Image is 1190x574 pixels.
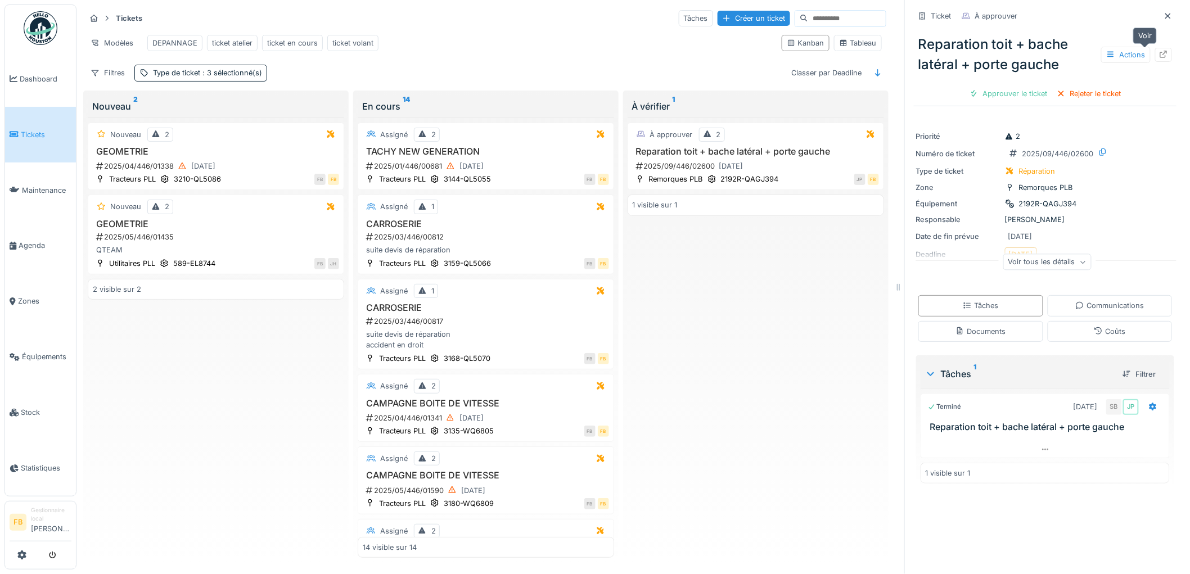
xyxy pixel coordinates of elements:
[22,185,71,196] span: Maintenance
[365,316,609,327] div: 2025/03/446/00817
[431,129,436,140] div: 2
[18,296,71,306] span: Zones
[365,159,609,173] div: 2025/01/446/00681
[5,218,76,274] a: Agenda
[632,100,880,113] div: À vérifier
[584,426,596,437] div: FB
[716,129,721,140] div: 2
[363,302,609,313] h3: CARROSERIE
[379,174,426,184] div: Tracteurs PLL
[963,300,998,311] div: Tâches
[916,231,1000,242] div: Date de fin prévue
[133,100,138,113] sup: 2
[926,468,971,478] div: 1 visible sur 1
[633,146,879,157] h3: Reparation toit + bache latéral + porte gauche
[363,470,609,481] h3: CAMPAGNE BOITE DE VITESSE
[444,426,494,436] div: 3135-WQ6805
[365,232,609,242] div: 2025/03/446/00812
[584,353,596,364] div: FB
[928,402,962,412] div: Terminé
[95,232,339,242] div: 2025/05/446/01435
[431,526,436,536] div: 2
[153,67,262,78] div: Type de ticket
[403,100,410,113] sup: 14
[31,506,71,539] li: [PERSON_NAME]
[24,11,57,45] img: Badge_color-CXgf-gQk.svg
[431,286,434,296] div: 1
[10,514,26,531] li: FB
[21,407,71,418] span: Stock
[174,174,221,184] div: 3210-QL5086
[598,258,609,269] div: FB
[1052,86,1126,101] div: Rejeter le ticket
[916,166,1000,177] div: Type de ticket
[584,258,596,269] div: FB
[719,161,743,171] div: [DATE]
[787,65,867,81] div: Classer par Deadline
[598,174,609,185] div: FB
[328,174,339,185] div: FB
[916,214,1000,225] div: Responsable
[461,485,485,496] div: [DATE]
[363,329,609,350] div: suite devis de réparation accident en droit
[673,100,675,113] sup: 1
[380,381,408,391] div: Assigné
[839,38,877,48] div: Tableau
[914,30,1177,79] div: Reparation toit + bache latéral + porte gauche
[85,65,130,81] div: Filtres
[365,483,609,498] div: 2025/05/446/01590
[584,174,596,185] div: FB
[5,274,76,329] a: Zones
[111,13,147,24] strong: Tickets
[363,245,609,255] div: suite devis de réparation
[5,440,76,496] a: Statistiques
[363,146,609,157] h3: TACHY NEW GENERATION
[1133,28,1157,44] div: Voir
[363,542,417,553] div: 14 visible sur 14
[365,411,609,425] div: 2025/04/446/01341
[650,129,693,140] div: À approuver
[379,258,426,269] div: Tracteurs PLL
[431,381,436,391] div: 2
[1019,182,1073,193] div: Remorques PLB
[363,398,609,409] h3: CAMPAGNE BOITE DE VITESSE
[191,161,215,171] div: [DATE]
[1075,300,1144,311] div: Communications
[380,129,408,140] div: Assigné
[95,159,339,173] div: 2025/04/446/01338
[718,11,790,26] div: Créer un ticket
[1074,401,1098,412] div: [DATE]
[444,498,494,509] div: 3180-WQ6809
[93,284,141,295] div: 2 visible sur 2
[598,426,609,437] div: FB
[974,367,977,381] sup: 1
[679,10,713,26] div: Tâches
[314,258,326,269] div: FB
[212,38,253,48] div: ticket atelier
[93,219,339,229] h3: GEOMETRIE
[1008,231,1033,242] div: [DATE]
[92,100,340,113] div: Nouveau
[152,38,197,48] div: DEPANNAGE
[444,353,490,364] div: 3168-QL5070
[109,174,156,184] div: Tracteurs PLL
[1101,47,1151,63] div: Actions
[332,38,373,48] div: ticket volant
[1022,148,1094,159] div: 2025/09/446/02600
[965,86,1052,101] div: Approuver le ticket
[93,245,339,255] div: QTEAM
[1123,399,1139,415] div: JP
[5,51,76,107] a: Dashboard
[925,367,1114,381] div: Tâches
[431,201,434,212] div: 1
[1003,254,1092,270] div: Voir tous les détails
[955,326,1006,337] div: Documents
[584,498,596,509] div: FB
[1106,399,1122,415] div: SB
[444,258,491,269] div: 3159-QL5066
[916,198,1000,209] div: Équipement
[363,219,609,229] h3: CARROSERIE
[22,351,71,362] span: Équipements
[444,174,491,184] div: 3144-QL5055
[380,453,408,464] div: Assigné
